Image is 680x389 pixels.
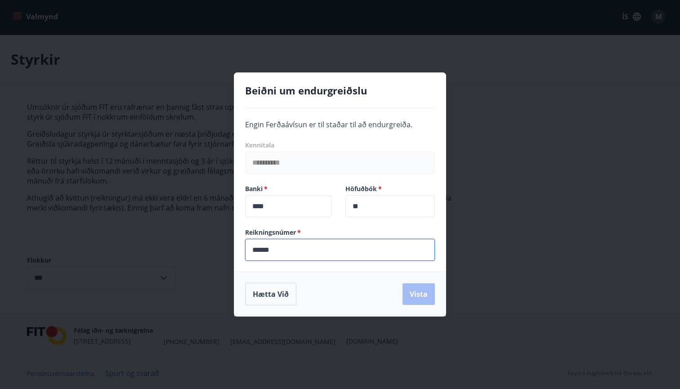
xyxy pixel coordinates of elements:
h4: Beiðni um endurgreiðslu [245,84,435,97]
button: Hætta við [245,283,296,305]
span: Engin Ferðaávísun er til staðar til að endurgreiða. [245,120,412,130]
label: Höfuðbók [345,184,435,193]
label: Reikningsnúmer [245,228,435,237]
label: Banki [245,184,335,193]
label: Kennitala [245,141,435,150]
